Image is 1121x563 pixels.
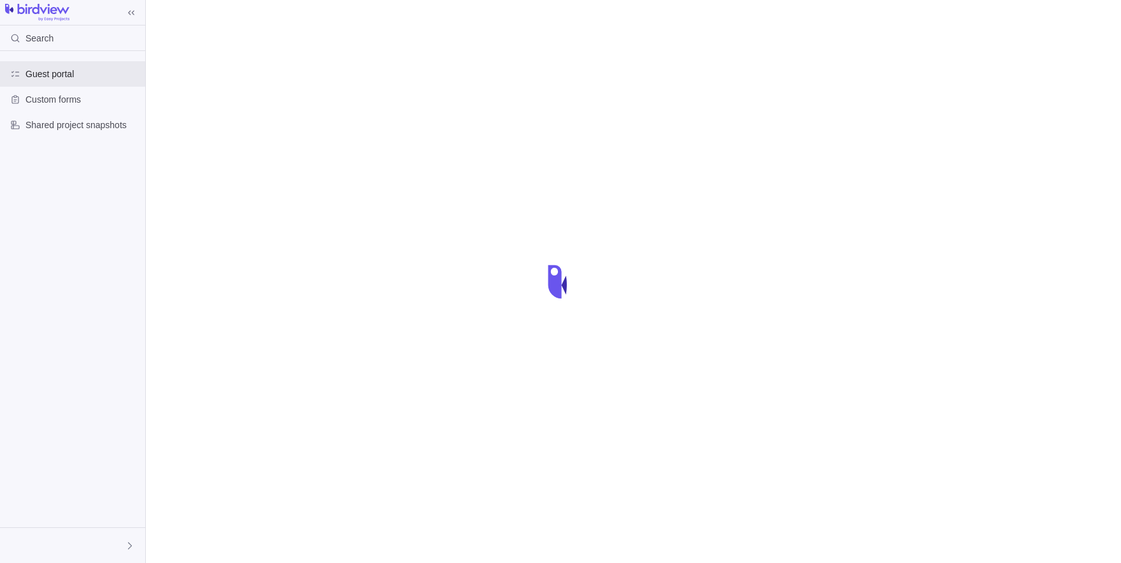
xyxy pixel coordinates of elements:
[8,538,23,553] div: Bakkir
[25,119,140,131] span: Shared project snapshots
[25,32,54,45] span: Search
[25,93,140,106] span: Custom forms
[535,256,586,307] div: loading
[25,68,140,80] span: Guest portal
[5,4,69,22] img: logo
